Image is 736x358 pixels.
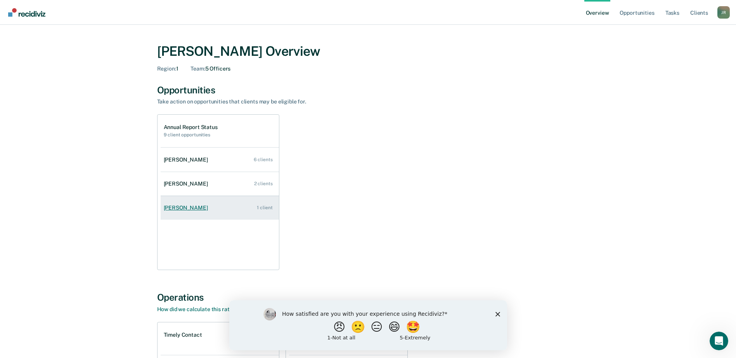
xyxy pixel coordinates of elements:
span: Team : [190,65,205,72]
img: Recidiviz [8,8,45,17]
h1: Timely Contact [164,332,202,338]
div: Take action on opportunities that clients may be eligible for. [157,98,429,105]
h1: Annual Report Status [164,124,218,131]
div: [PERSON_NAME] Overview [157,43,579,59]
a: [PERSON_NAME] 1 client [161,197,279,219]
iframe: Intercom live chat [710,332,728,350]
div: [PERSON_NAME] [164,181,211,187]
div: Opportunities [157,84,579,96]
div: Operations [157,292,579,303]
div: [PERSON_NAME] [164,205,211,211]
div: J R [717,6,730,19]
div: 6 clients [254,157,273,162]
a: [PERSON_NAME] 6 clients [161,149,279,171]
span: Region : [157,65,176,72]
div: 2 clients [254,181,273,186]
a: [PERSON_NAME] 2 clients [161,173,279,195]
a: How did we calculate this rate? [157,306,236,312]
div: [PERSON_NAME] [164,157,211,163]
div: 1 [157,65,178,72]
button: Profile dropdown button [717,6,730,19]
h2: 9 client opportunities [164,132,218,138]
div: 5 Officers [190,65,230,72]
iframe: Survey by Kim from Recidiviz [229,300,507,350]
div: 1 client [257,205,272,210]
